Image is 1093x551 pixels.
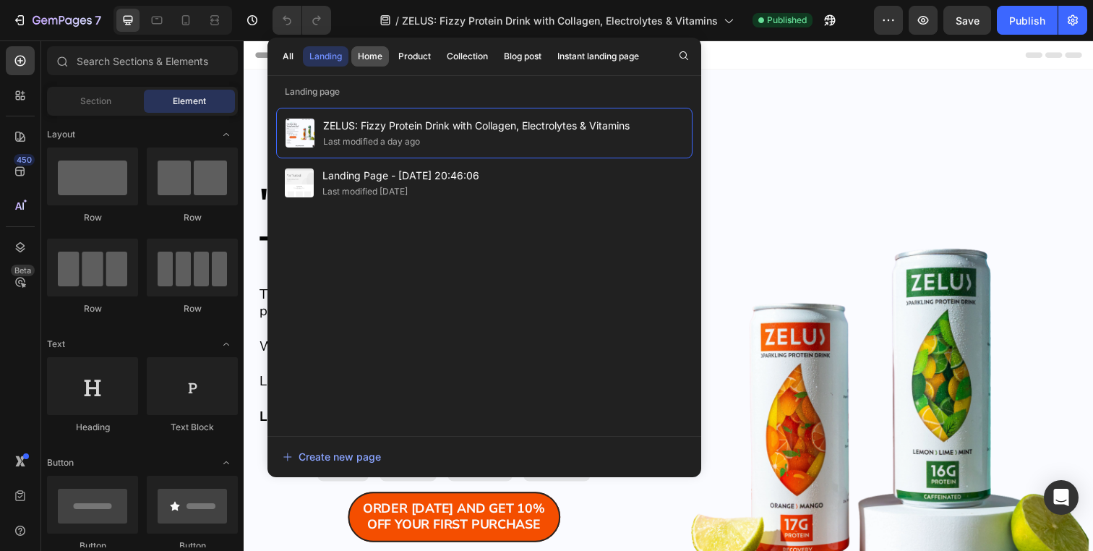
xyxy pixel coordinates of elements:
h1: 'The World's Best Tasting Protein Drink' [14,140,414,240]
div: Text Block [147,421,238,434]
div: Create new page [283,449,381,464]
div: Row [147,211,238,224]
strong: Less than 1 week left to save: [16,375,201,393]
span: Toggle open [215,333,238,356]
div: Instant landing page [557,50,639,63]
p: 7 [95,12,101,29]
span: ZELUS: Fizzy Protein Drink with Collagen, Electrolytes & Vitamins [323,117,630,134]
div: Row [47,211,138,224]
button: 7 [6,6,108,35]
span: Button [47,456,74,469]
p: Minute [226,426,257,444]
div: Product [398,50,431,63]
div: Row [147,302,238,315]
button: Collection [440,46,494,67]
button: Home [351,46,389,67]
span: Published [767,14,807,27]
button: Blog post [497,46,548,67]
button: Save [943,6,991,35]
span: Text [47,338,65,351]
button: Create new page [282,443,687,471]
div: 450 [14,154,35,166]
button: Landing [303,46,348,67]
div: Publish [1009,13,1045,28]
span: Save [956,14,980,27]
p: Light, refreshing, fizzy drink flavour, packed with performance. [16,339,413,357]
span: Layout [47,128,75,141]
div: Last modified [DATE] [322,184,408,199]
div: Landing [309,50,342,63]
p: Day [93,426,110,444]
div: Home [358,50,382,63]
p: 100% Happy Customers [195,118,290,129]
span: Landing Page - [DATE] 20:46:06 [322,167,479,184]
div: Last modified a day ago [323,134,420,149]
p: Hour [156,426,179,444]
div: Blog post [504,50,541,63]
span: Toggle open [215,123,238,146]
button: Product [392,46,437,67]
div: 01 [93,403,110,419]
span: Section [80,95,111,108]
span: ZELUS: Fizzy Protein Drink with Collagen, Electrolytes & Vitamins [402,13,718,28]
p: Taste The Future of protein with our one-of-a-kind sparkling protein drink. [16,250,413,286]
span: Element [173,95,206,108]
div: 01 [156,403,179,419]
p: Why choose between function and flavour? [16,304,413,322]
span: / [395,13,399,28]
p: Second [303,426,336,444]
div: 45 [303,403,336,419]
div: Open Intercom Messenger [1044,480,1079,515]
button: Publish [997,6,1058,35]
div: All [283,50,293,63]
div: 30 [226,403,257,419]
p: Landing page [267,85,701,99]
button: All [276,46,300,67]
div: Row [47,302,138,315]
div: Undo/Redo [273,6,331,35]
div: Heading [47,421,138,434]
a: Order [DATE] AND get 10% off your first purchase [106,461,323,512]
div: Beta [11,265,35,276]
input: Search Sections & Elements [47,46,238,75]
span: Toggle open [215,451,238,474]
p: Order [DATE] AND get 10% off your first purchase [118,469,312,503]
button: Instant landing page [551,46,646,67]
div: Collection [447,50,488,63]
